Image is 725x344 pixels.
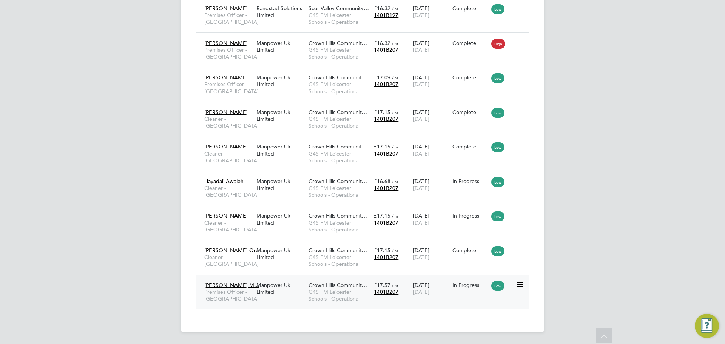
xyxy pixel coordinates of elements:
[452,212,488,219] div: In Progress
[204,116,253,129] span: Cleaner - [GEOGRAPHIC_DATA]
[392,144,398,150] span: / hr
[411,174,450,195] div: [DATE]
[374,12,398,19] span: 1401B197
[374,247,390,254] span: £17.15
[202,278,529,284] a: [PERSON_NAME] M…Premises Officer - [GEOGRAPHIC_DATA]Manpower Uk LimitedCrown Hills Communit…G4S F...
[204,46,253,60] span: Premises Officer - [GEOGRAPHIC_DATA]
[204,150,253,164] span: Cleaner - [GEOGRAPHIC_DATA]
[392,282,398,288] span: / hr
[309,150,370,164] span: G4S FM Leicester Schools - Operational
[491,39,505,49] span: High
[202,35,529,42] a: [PERSON_NAME]Premises Officer - [GEOGRAPHIC_DATA]Manpower Uk LimitedCrown Hills Communit…G4S FM L...
[413,116,429,122] span: [DATE]
[392,213,398,219] span: / hr
[204,40,248,46] span: [PERSON_NAME]
[491,108,504,118] span: Low
[452,5,488,12] div: Complete
[374,46,398,53] span: 1401B207
[309,5,369,12] span: Soar Valley Community…
[204,178,244,185] span: Hayadali Awaleh
[413,219,429,226] span: [DATE]
[374,288,398,295] span: 1401B207
[374,254,398,261] span: 1401B207
[392,110,398,115] span: / hr
[204,109,248,116] span: [PERSON_NAME]
[411,105,450,126] div: [DATE]
[204,282,259,288] span: [PERSON_NAME] M…
[392,179,398,184] span: / hr
[309,46,370,60] span: G4S FM Leicester Schools - Operational
[452,40,488,46] div: Complete
[374,109,390,116] span: £17.15
[374,178,390,185] span: £16.68
[374,81,398,88] span: 1401B207
[374,40,390,46] span: £16.32
[255,208,307,230] div: Manpower Uk Limited
[202,139,529,145] a: [PERSON_NAME]Cleaner - [GEOGRAPHIC_DATA]Manpower Uk LimitedCrown Hills Communit…G4S FM Leicester ...
[374,150,398,157] span: 1401B207
[374,282,390,288] span: £17.57
[392,248,398,253] span: / hr
[452,109,488,116] div: Complete
[309,40,367,46] span: Crown Hills Communit…
[491,4,504,14] span: Low
[202,208,529,214] a: [PERSON_NAME]Cleaner - [GEOGRAPHIC_DATA]Manpower Uk LimitedCrown Hills Communit…G4S FM Leicester ...
[202,105,529,111] a: [PERSON_NAME]Cleaner - [GEOGRAPHIC_DATA]Manpower Uk LimitedCrown Hills Communit…G4S FM Leicester ...
[491,142,504,152] span: Low
[309,178,367,185] span: Crown Hills Communit…
[204,219,253,233] span: Cleaner - [GEOGRAPHIC_DATA]
[309,254,370,267] span: G4S FM Leicester Schools - Operational
[491,281,504,291] span: Low
[202,243,529,249] a: [PERSON_NAME]-OroCleaner - [GEOGRAPHIC_DATA]Manpower Uk LimitedCrown Hills Communit…G4S FM Leices...
[204,74,248,81] span: [PERSON_NAME]
[204,254,253,267] span: Cleaner - [GEOGRAPHIC_DATA]
[374,143,390,150] span: £17.15
[411,1,450,22] div: [DATE]
[255,105,307,126] div: Manpower Uk Limited
[452,74,488,81] div: Complete
[452,178,488,185] div: In Progress
[411,70,450,91] div: [DATE]
[392,75,398,80] span: / hr
[374,185,398,191] span: 1401B207
[374,219,398,226] span: 1401B207
[309,109,367,116] span: Crown Hills Communit…
[309,74,367,81] span: Crown Hills Communit…
[204,212,248,219] span: [PERSON_NAME]
[374,116,398,122] span: 1401B207
[309,116,370,129] span: G4S FM Leicester Schools - Operational
[411,139,450,160] div: [DATE]
[255,243,307,264] div: Manpower Uk Limited
[411,36,450,57] div: [DATE]
[695,314,719,338] button: Engage Resource Center
[202,174,529,180] a: Hayadali AwalehCleaner - [GEOGRAPHIC_DATA]Manpower Uk LimitedCrown Hills Communit…G4S FM Leiceste...
[255,1,307,22] div: Randstad Solutions Limited
[411,278,450,299] div: [DATE]
[413,81,429,88] span: [DATE]
[411,208,450,230] div: [DATE]
[204,143,248,150] span: [PERSON_NAME]
[374,212,390,219] span: £17.15
[413,46,429,53] span: [DATE]
[374,74,390,81] span: £17.09
[309,288,370,302] span: G4S FM Leicester Schools - Operational
[204,12,253,25] span: Premises Officer - [GEOGRAPHIC_DATA]
[309,212,367,219] span: Crown Hills Communit…
[411,243,450,264] div: [DATE]
[204,5,248,12] span: [PERSON_NAME]
[309,81,370,94] span: G4S FM Leicester Schools - Operational
[491,73,504,83] span: Low
[255,36,307,57] div: Manpower Uk Limited
[255,139,307,160] div: Manpower Uk Limited
[309,12,370,25] span: G4S FM Leicester Schools - Operational
[309,282,367,288] span: Crown Hills Communit…
[491,211,504,221] span: Low
[204,81,253,94] span: Premises Officer - [GEOGRAPHIC_DATA]
[309,185,370,198] span: G4S FM Leicester Schools - Operational
[255,278,307,299] div: Manpower Uk Limited
[452,247,488,254] div: Complete
[204,185,253,198] span: Cleaner - [GEOGRAPHIC_DATA]
[413,185,429,191] span: [DATE]
[392,6,398,11] span: / hr
[202,1,529,7] a: [PERSON_NAME]Premises Officer - [GEOGRAPHIC_DATA]Randstad Solutions LimitedSoar Valley Community…...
